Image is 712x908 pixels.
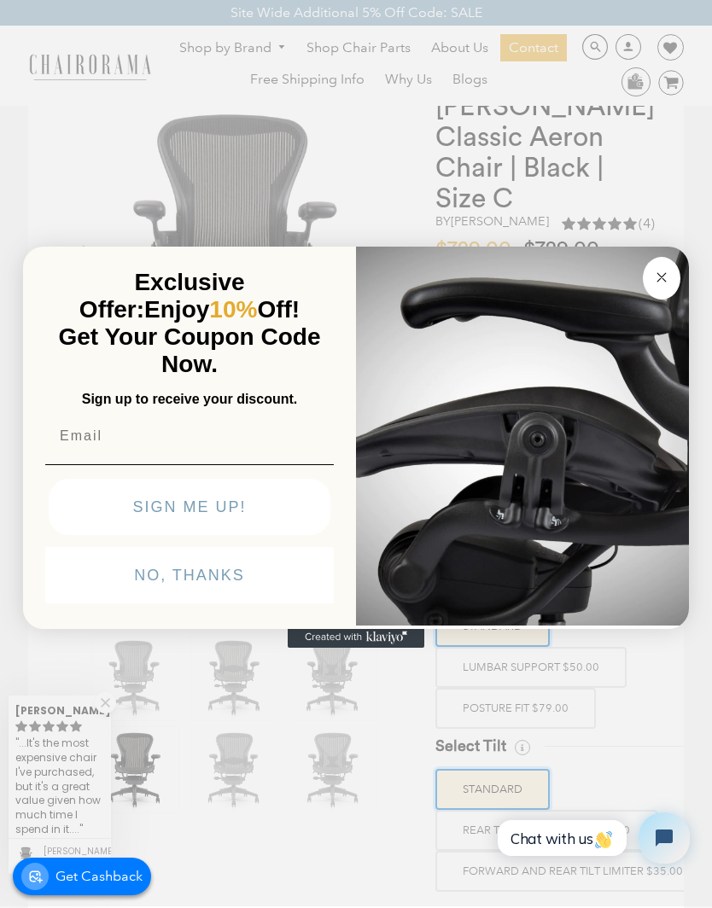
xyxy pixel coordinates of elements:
iframe: Tidio Chat [479,798,704,878]
span: 10% [209,296,257,323]
span: Exclusive Offer: [79,269,245,323]
button: NO, THANKS [45,547,334,603]
span: Sign up to receive your discount. [82,392,297,406]
span: Get Your Coupon Code Now. [59,323,321,377]
a: Created with Klaviyo - opens in a new tab [288,627,424,648]
a: noicon Get Cashback [13,858,151,895]
img: 92d77583-a095-41f6-84e7-858462e0427a.jpeg [356,243,689,626]
button: SIGN ME UP! [49,479,330,535]
button: Close dialog [643,257,680,300]
img: noicon [26,868,44,885]
span: Enjoy Off! [144,296,300,323]
img: underline [45,464,334,465]
input: Email [45,419,334,453]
